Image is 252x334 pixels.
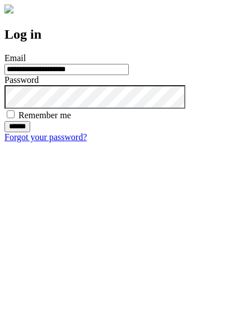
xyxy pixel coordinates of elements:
label: Password [4,75,39,85]
h2: Log in [4,27,248,42]
a: Forgot your password? [4,132,87,142]
label: Remember me [18,110,71,120]
img: logo-4e3dc11c47720685a147b03b5a06dd966a58ff35d612b21f08c02c0306f2b779.png [4,4,13,13]
label: Email [4,53,26,63]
